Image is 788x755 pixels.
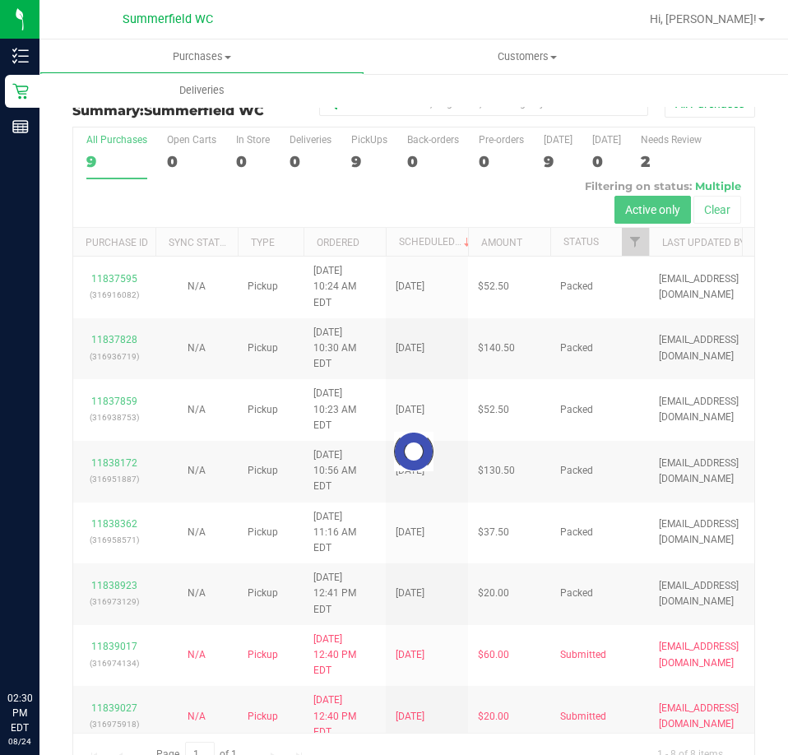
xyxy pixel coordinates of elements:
[12,83,29,100] inline-svg: Retail
[39,73,364,108] a: Deliveries
[7,735,32,748] p: 08/24
[7,691,32,735] p: 02:30 PM EDT
[144,103,264,118] span: Summerfield WC
[40,49,364,64] span: Purchases
[16,623,66,673] iframe: Resource center
[12,48,29,64] inline-svg: Inventory
[364,39,689,74] a: Customers
[12,118,29,135] inline-svg: Reports
[365,49,688,64] span: Customers
[650,12,757,25] span: Hi, [PERSON_NAME]!
[157,83,247,98] span: Deliveries
[72,89,300,118] h3: Purchase Summary:
[39,39,364,74] a: Purchases
[123,12,213,26] span: Summerfield WC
